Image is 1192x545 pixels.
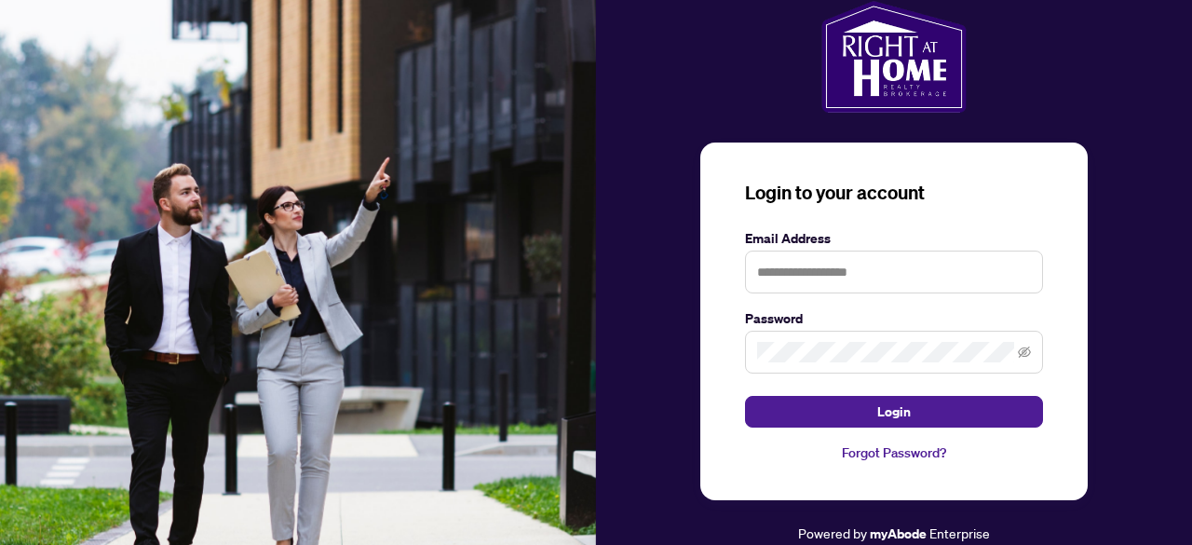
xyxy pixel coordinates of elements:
[870,524,927,544] a: myAbode
[745,228,1043,249] label: Email Address
[745,396,1043,428] button: Login
[745,180,1043,206] h3: Login to your account
[929,525,990,541] span: Enterprise
[745,443,1043,463] a: Forgot Password?
[821,1,966,113] img: ma-logo
[1018,346,1031,359] span: eye-invisible
[745,308,1043,329] label: Password
[877,397,911,427] span: Login
[798,525,867,541] span: Powered by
